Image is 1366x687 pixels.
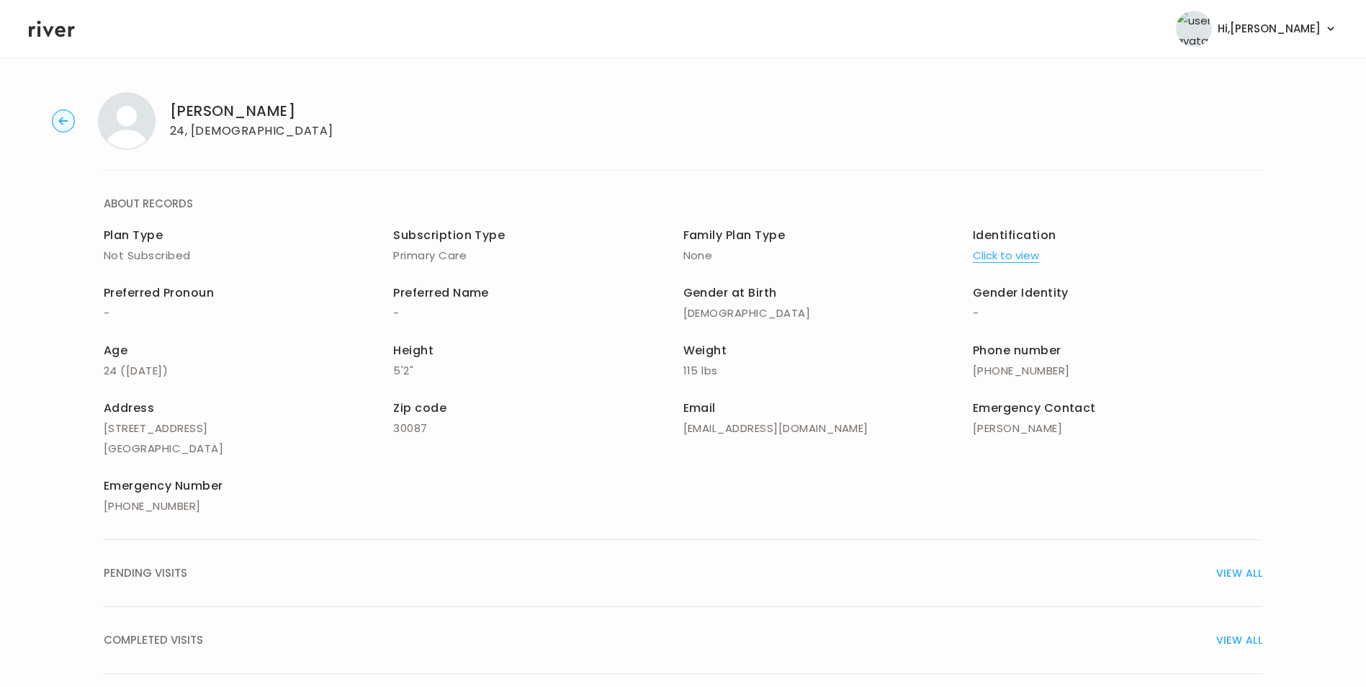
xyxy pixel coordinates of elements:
[104,171,1262,237] button: ABOUT RECORDS
[393,303,683,323] p: -
[98,92,156,150] img: ISABELLE JOSEPH
[393,246,683,266] p: Primary Care
[973,246,1039,266] button: Click to view
[973,303,1262,323] p: -
[973,400,1096,416] span: Emergency Contact
[104,496,393,516] p: [PHONE_NUMBER]
[104,303,393,323] p: -
[104,540,1262,607] button: PENDING VISITSVIEW ALL
[973,418,1262,439] p: [PERSON_NAME]
[170,121,333,141] p: 24, [DEMOGRAPHIC_DATA]
[683,246,973,266] p: None
[104,563,187,583] span: PENDING VISITS
[104,361,393,381] p: 24
[170,101,333,121] h1: [PERSON_NAME]
[104,284,214,301] span: Preferred Pronoun
[683,400,716,416] span: Email
[393,400,446,416] span: Zip code
[393,418,683,439] p: 30087
[104,246,393,266] p: Not Subscribed
[104,607,1262,674] button: COMPLETED VISITSVIEW ALL
[104,477,223,494] span: Emergency Number
[683,361,973,381] p: 115 lbs
[104,418,393,439] p: [STREET_ADDRESS]
[973,227,1056,243] span: Identification
[683,284,777,301] span: Gender at Birth
[393,361,683,381] p: 5'2"
[120,363,168,378] span: ( [DATE] )
[683,303,973,323] p: [DEMOGRAPHIC_DATA]
[104,630,203,650] span: COMPLETED VISITS
[973,284,1069,301] span: Gender Identity
[1176,11,1337,47] button: user avatarHi,[PERSON_NAME]
[393,284,489,301] span: Preferred Name
[104,227,163,243] span: Plan Type
[104,342,127,359] span: Age
[104,439,393,459] p: [GEOGRAPHIC_DATA]
[973,342,1061,359] span: Phone number
[393,227,505,243] span: Subscription Type
[683,227,786,243] span: Family Plan Type
[393,342,433,359] span: Height
[104,400,154,416] span: Address
[1218,19,1321,39] span: Hi, [PERSON_NAME]
[104,194,193,214] span: ABOUT RECORDS
[683,418,973,439] p: [EMAIL_ADDRESS][DOMAIN_NAME]
[973,361,1262,381] p: [PHONE_NUMBER]
[1216,563,1262,583] span: VIEW ALL
[683,342,727,359] span: Weight
[1176,11,1212,47] img: user avatar
[1216,630,1262,650] span: VIEW ALL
